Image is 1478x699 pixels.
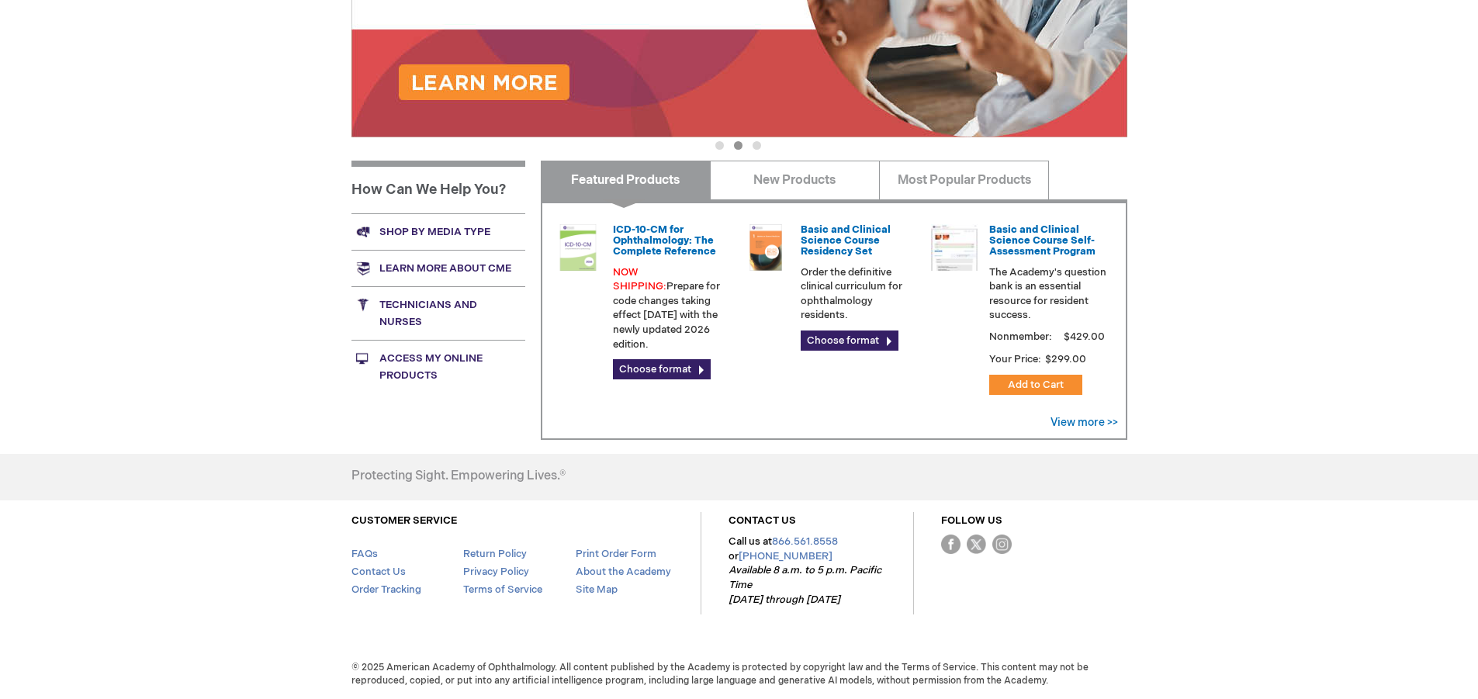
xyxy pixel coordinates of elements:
[463,583,542,596] a: Terms of Service
[742,224,789,271] img: 02850963u_47.png
[351,340,525,393] a: Access My Online Products
[613,359,711,379] a: Choose format
[801,223,891,258] a: Basic and Clinical Science Course Residency Set
[967,535,986,554] img: Twitter
[541,161,711,199] a: Featured Products
[710,161,880,199] a: New Products
[989,223,1096,258] a: Basic and Clinical Science Course Self-Assessment Program
[734,141,742,150] button: 2 of 3
[613,266,666,293] span: NOW SHIPPING:
[1051,416,1118,429] a: View more >>
[576,583,618,596] a: Site Map
[351,161,525,213] h1: How Can We Help You?
[989,375,1082,395] button: Add to Cart
[1044,353,1089,365] span: $299.00
[613,265,731,351] p: Prepare for code changes taking effect [DATE] with the newly updated 2026 edition.
[801,330,898,351] a: Choose format
[351,514,457,527] a: CUSTOMER SERVICE
[729,564,881,605] em: Available 8 a.m. to 5 p.m. Pacific Time [DATE] through [DATE]
[941,514,1002,527] a: FOLLOW US
[351,583,421,596] a: Order Tracking
[351,213,525,250] a: Shop by media type
[989,327,1052,347] strong: Nonmember:
[351,469,566,483] h4: Protecting Sight. Empowering Lives.®
[576,566,671,578] a: About the Academy
[989,265,1107,323] p: The Academy's question bank is an essential resource for resident success.
[555,224,601,271] img: 0120008u_42.png
[941,535,961,554] img: Facebook
[801,265,919,323] p: Order the definitive clinical curriculum for ophthalmology residents.
[772,535,838,548] a: 866.561.8558
[1008,379,1064,391] span: Add to Cart
[351,548,378,560] a: FAQs
[992,535,1012,554] img: instagram
[729,514,796,527] a: CONTACT US
[463,548,527,560] a: Return Policy
[879,161,1049,199] a: Most Popular Products
[340,661,1139,687] span: © 2025 American Academy of Ophthalmology. All content published by the Academy is protected by co...
[753,141,761,150] button: 3 of 3
[613,223,716,258] a: ICD-10-CM for Ophthalmology: The Complete Reference
[576,548,656,560] a: Print Order Form
[931,224,978,271] img: bcscself_20.jpg
[739,550,832,562] a: [PHONE_NUMBER]
[351,566,406,578] a: Contact Us
[729,535,886,607] p: Call us at or
[351,250,525,286] a: Learn more about CME
[1061,330,1107,343] span: $429.00
[989,353,1041,365] strong: Your Price:
[715,141,724,150] button: 1 of 3
[463,566,529,578] a: Privacy Policy
[351,286,525,340] a: Technicians and nurses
